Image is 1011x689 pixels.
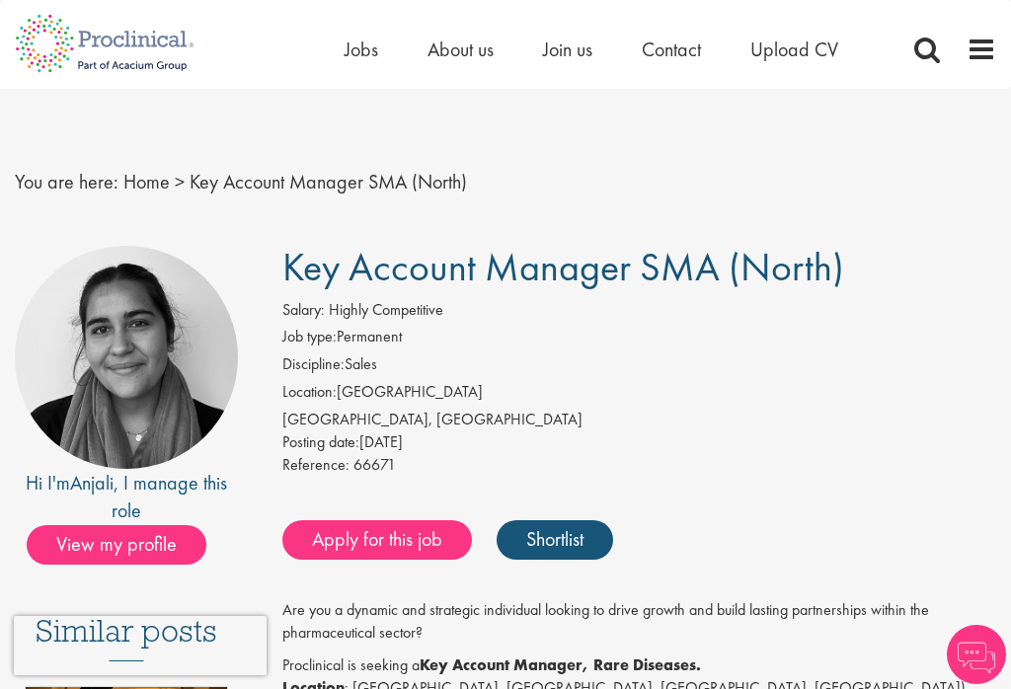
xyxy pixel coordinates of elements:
span: Highly Competitive [329,299,443,320]
img: imeage of recruiter Anjali Parbhu [15,246,238,469]
label: Salary: [282,299,325,322]
label: Location: [282,381,337,404]
span: Posting date: [282,431,359,452]
div: Hi I'm , I manage this role [15,469,238,525]
li: [GEOGRAPHIC_DATA] [282,381,996,409]
span: You are here: [15,169,118,194]
span: View my profile [27,525,206,565]
p: Are you a dynamic and strategic individual looking to drive growth and build lasting partnerships... [282,599,996,645]
span: Key Account Manager SMA (North) [190,169,467,194]
a: About us [428,37,494,62]
span: > [175,169,185,194]
label: Reference: [282,454,350,477]
div: [GEOGRAPHIC_DATA], [GEOGRAPHIC_DATA] [282,409,996,431]
span: Key Account Manager SMA (North) [282,242,844,292]
a: Shortlist [497,520,613,560]
a: View my profile [27,529,226,555]
span: 66671 [353,454,396,475]
a: Jobs [345,37,378,62]
a: Apply for this job [282,520,472,560]
div: [DATE] [282,431,996,454]
li: Sales [282,353,996,381]
iframe: reCAPTCHA [14,616,267,675]
a: breadcrumb link [123,169,170,194]
strong: Key Account Manager, Rare Diseases. [420,654,701,675]
h3: Similar posts [36,614,217,661]
li: Permanent [282,326,996,353]
label: Discipline: [282,353,345,376]
a: Contact [642,37,701,62]
a: Upload CV [750,37,838,62]
a: Join us [543,37,592,62]
img: Chatbot [947,625,1006,684]
label: Job type: [282,326,337,348]
a: Anjali [70,470,114,496]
